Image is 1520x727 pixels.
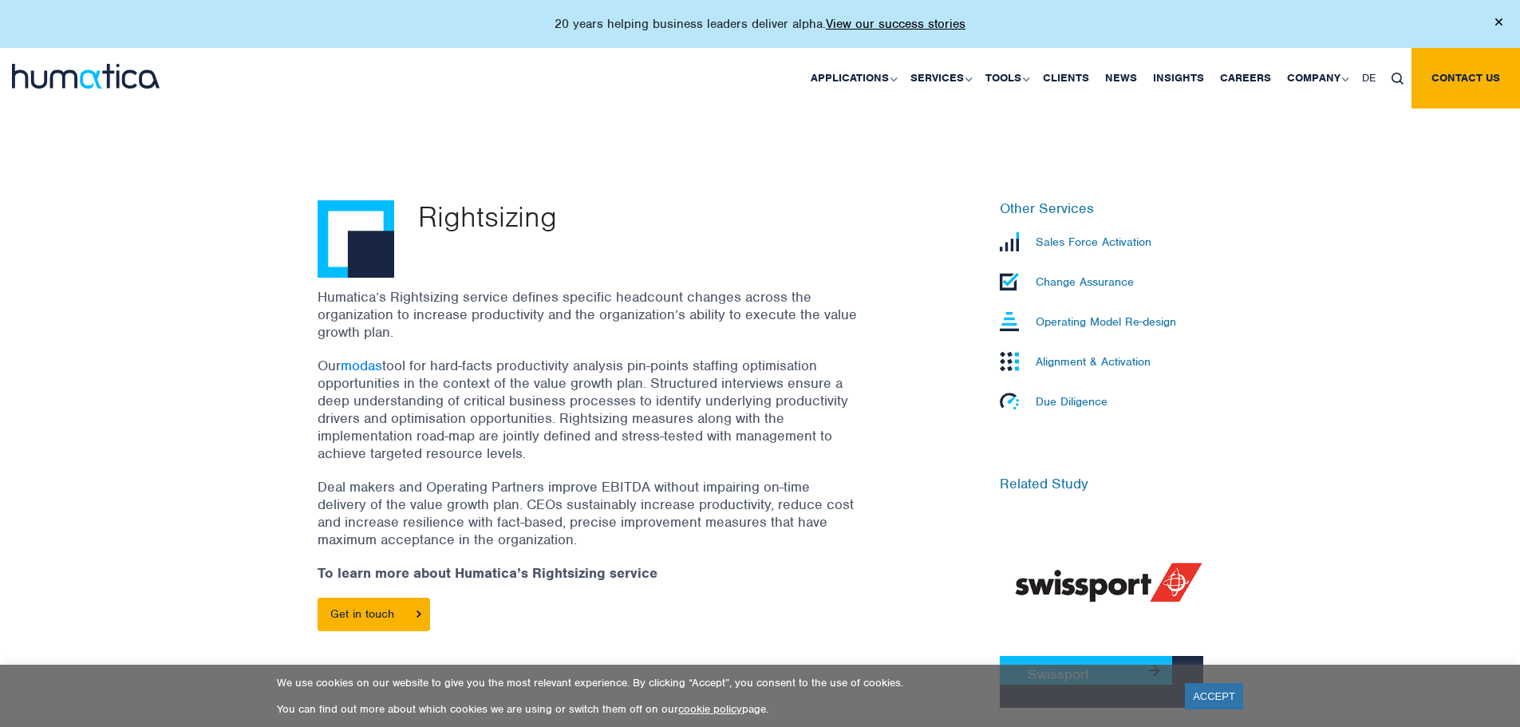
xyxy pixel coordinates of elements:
span: DE [1362,71,1376,85]
img: Alignment & Activation [1000,351,1019,371]
a: Company [1279,48,1354,109]
p: Humatica’s Rightsizing service defines specific headcount changes across the organization to incr... [318,288,860,341]
a: cookie policy [678,702,742,716]
p: We use cookies on our website to give you the most relevant experience. By clicking “Accept”, you... [277,676,1165,689]
strong: To learn more about Humatica’s Rightsizing service [318,564,657,582]
p: Sales Force Activation [1036,235,1151,249]
a: modas [341,357,382,374]
img: arrowicon [417,610,421,618]
img: logo [12,64,160,89]
p: You can find out more about which cookies we are using or switch them off on our page. [277,702,1165,716]
img: Rightsizing [318,200,395,278]
img: Change Assurance [1000,273,1019,290]
a: Contact us [1411,48,1520,109]
img: Due Diligence [1000,393,1019,410]
a: News [1097,48,1145,109]
a: Applications [803,48,902,109]
p: Due Diligence [1036,394,1107,409]
img: Sales Force Activation [1000,232,1019,251]
p: Deal makers and Operating Partners improve EBITDA without impairing on-time delivery of the value... [318,478,860,548]
a: Services [902,48,977,109]
a: Tools [977,48,1035,109]
a: Careers [1212,48,1279,109]
p: Our tool for hard-facts productivity analysis pin-points staffing optimisation opportunities in t... [318,357,860,462]
a: Swissport [1000,656,1173,685]
a: Insights [1145,48,1212,109]
a: View our success stories [826,16,965,32]
a: Get in touch [318,598,430,631]
a: DE [1354,48,1384,109]
a: Clients [1035,48,1097,109]
p: Operating Model Re-design [1036,314,1176,329]
h6: Other Services [1000,200,1203,218]
img: Swissport [1000,512,1203,656]
p: 20 years helping business leaders deliver alpha. [555,16,965,32]
img: Operating Model Re-design [1000,312,1019,331]
img: search_icon [1392,73,1404,85]
h6: Related Study [1000,476,1203,493]
p: Alignment & Activation [1036,354,1151,369]
p: Change Assurance [1036,275,1134,289]
p: Rightsizing [418,200,899,232]
a: ACCEPT [1185,683,1243,709]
